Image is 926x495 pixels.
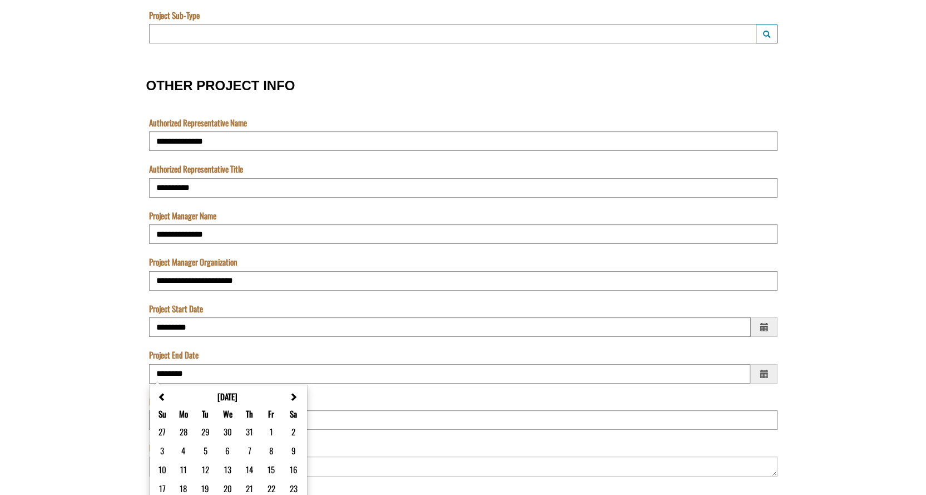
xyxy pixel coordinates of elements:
button: column 2 row 4 Monday August 18, 2025 [179,482,188,495]
button: column 2 row 3 Monday August 11, 2025 [179,463,188,476]
button: column 3 row 2 Tuesday August 5, 2025 [202,444,209,457]
span: Choose a date [750,364,778,384]
button: Next month [289,391,298,402]
button: column 6 row 3 Friday August 15, 2025 [266,463,276,476]
h3: OTHER PROJECT INFO [146,79,780,93]
input: Name [3,61,537,81]
button: column 1 row 3 Sunday August 10, 2025 [157,463,167,476]
button: column 4 row 2 Wednesday August 6, 2025 [224,444,231,457]
label: Authorized Representative Title [149,163,243,175]
button: column 4 row 3 Wednesday August 13, 2025 [223,463,232,476]
button: column 3 row 3 Tuesday August 12, 2025 [201,463,210,476]
label: Project Manager Name [149,210,216,222]
button: column 1 row 4 Sunday August 17, 2025 [158,482,167,495]
fieldset: OTHER PROJECT INFO [146,67,780,489]
textarea: Acknowledgement [3,14,537,69]
th: Mo [173,405,195,422]
button: column 7 row 1 Saturday August 2, 2025 [290,425,296,438]
label: Project End Date [149,349,199,361]
label: Project Manager Organization [149,256,237,268]
textarea: Project Description [149,457,778,476]
button: column 7 row 3 Saturday August 16, 2025 [289,463,299,476]
button: column 5 row 3 Thursday August 14, 2025 [245,463,254,476]
span: Choose a date [751,317,778,337]
button: column 7 row 2 Saturday August 9, 2025 [290,444,297,457]
button: column 4 row 4 Wednesday August 20, 2025 [222,482,233,495]
th: Fr [260,405,283,422]
label: Authorized Representative Name [149,117,247,129]
button: column 4 row 1 Wednesday July 30, 2025 [222,425,233,438]
button: column 2 row 1 Monday July 28, 2025 [179,425,189,438]
button: column 1 row 1 Sunday July 27, 2025 [157,425,167,438]
button: Project Sub-Type Launch lookup modal [756,24,778,43]
button: Previous month [158,391,166,402]
button: column 5 row 4 Thursday August 21, 2025 [245,482,254,495]
button: column 3 row 4 Tuesday August 19, 2025 [200,482,210,495]
button: [DATE] [214,390,241,403]
button: column 3 row 1 Tuesday July 29, 2025 [200,425,211,438]
th: We [216,405,239,422]
th: Th [239,405,260,422]
label: Project Sub-Type [149,9,200,21]
button: column 6 row 4 Friday August 22, 2025 [266,482,276,495]
button: column 5 row 1 Thursday July 31, 2025 [245,425,254,438]
button: column 2 row 2 Monday August 4, 2025 [180,444,186,457]
label: Project Start Date [149,303,203,315]
button: column 5 row 2 Thursday August 7, 2025 [247,444,252,457]
button: column 1 row 2 Sunday August 3, 2025 [159,444,165,457]
th: Tu [194,405,216,422]
button: column 7 row 4 Saturday August 23, 2025 [289,482,299,495]
input: Project Sub-Type [149,24,756,43]
button: column 6 row 1 Friday August 1, 2025 [269,425,274,438]
label: Submissions Due Date [3,93,70,105]
th: Sa [283,405,305,422]
th: Su [152,405,173,422]
label: The name of the custom entity. [3,46,24,58]
input: Program is a required field. [3,14,537,34]
button: column 6 row 2 Friday August 8, 2025 [268,444,274,457]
